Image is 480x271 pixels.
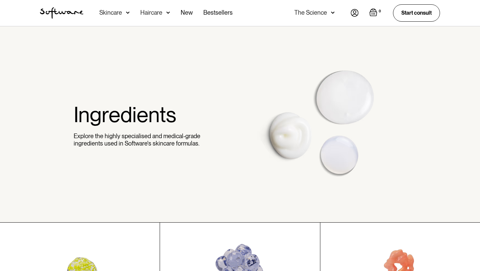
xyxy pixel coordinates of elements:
[74,132,203,147] p: Explore the highly specialised and medical-grade ingredients used in Software's skincare formulas.
[140,9,162,16] div: Haircare
[166,9,170,16] img: arrow down
[126,9,130,16] img: arrow down
[99,9,122,16] div: Skincare
[40,7,83,19] img: Software Logo
[294,9,327,16] div: The Science
[369,8,382,18] a: Open cart
[377,8,382,14] div: 0
[393,4,440,21] a: Start consult
[40,7,83,19] a: home
[331,9,335,16] img: arrow down
[74,102,203,127] h1: Ingredients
